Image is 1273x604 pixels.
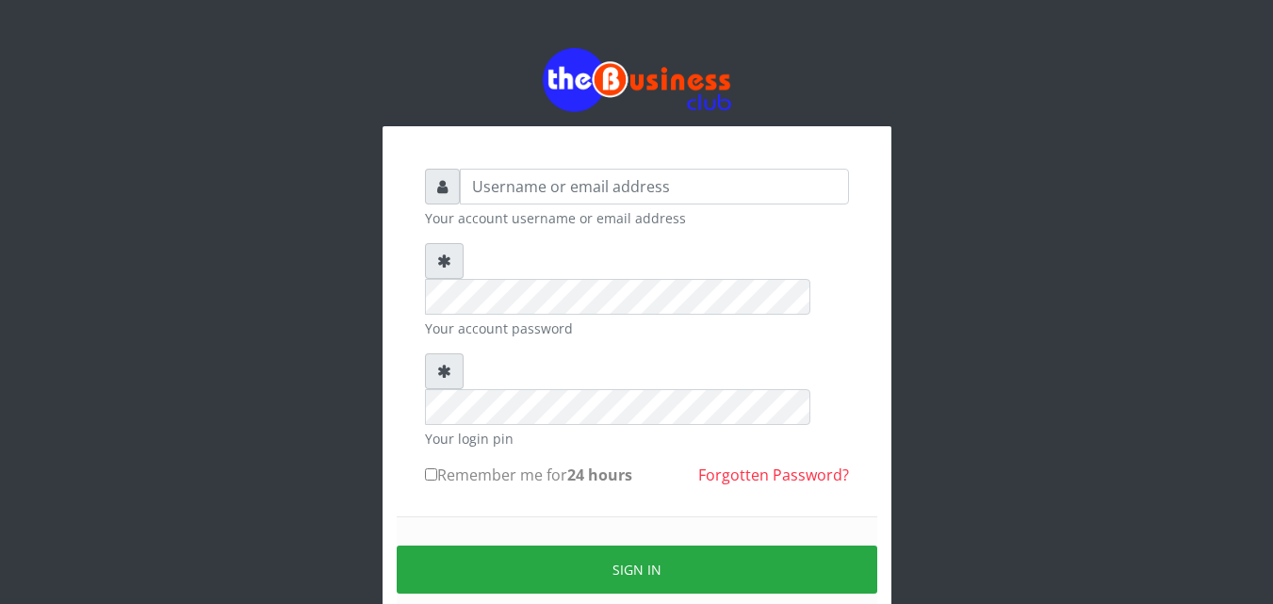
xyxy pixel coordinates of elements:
[425,468,437,481] input: Remember me for24 hours
[425,464,632,486] label: Remember me for
[397,546,877,594] button: Sign in
[425,429,849,449] small: Your login pin
[567,465,632,485] b: 24 hours
[425,318,849,338] small: Your account password
[698,465,849,485] a: Forgotten Password?
[460,169,849,204] input: Username or email address
[425,208,849,228] small: Your account username or email address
